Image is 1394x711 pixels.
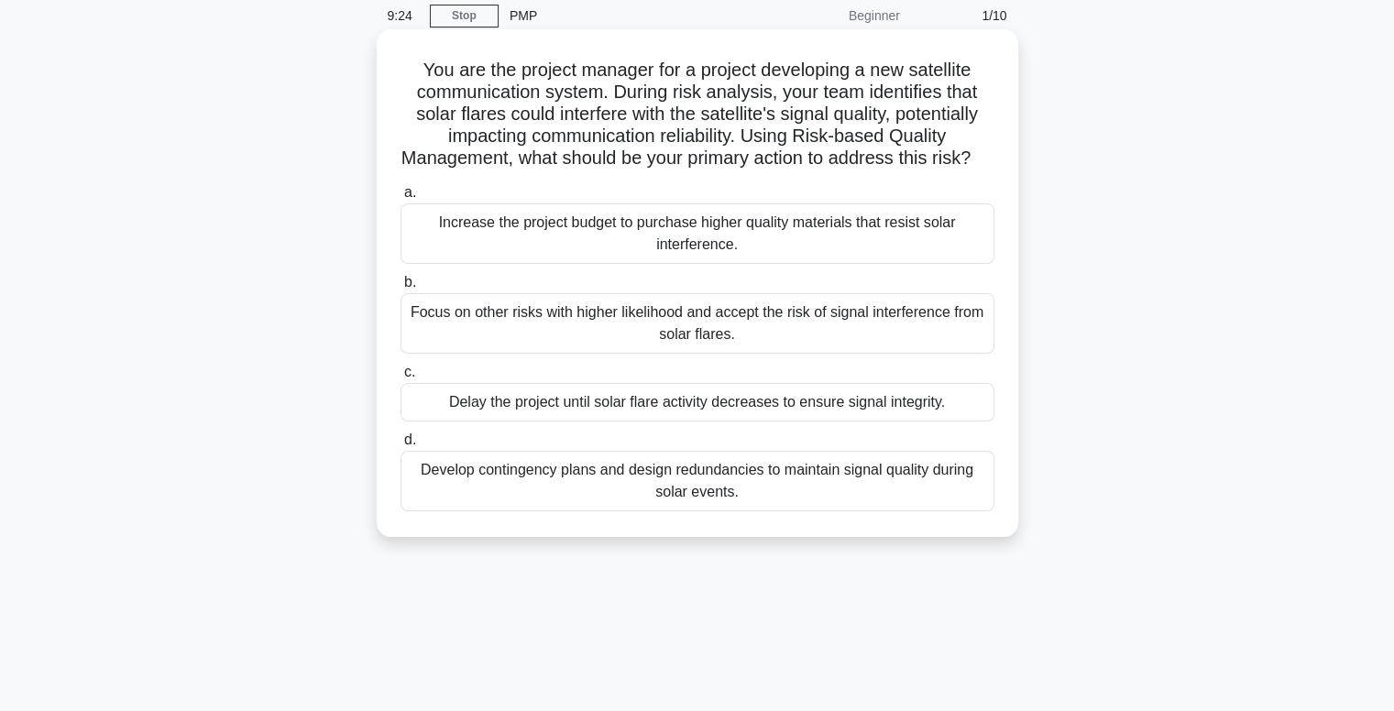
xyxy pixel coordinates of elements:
[401,451,994,511] div: Develop contingency plans and design redundancies to maintain signal quality during solar events.
[404,432,416,447] span: d.
[399,59,996,170] h5: You are the project manager for a project developing a new satellite communication system. During...
[48,48,202,62] div: Domain: [DOMAIN_NAME]
[203,108,309,120] div: Keywords by Traffic
[404,184,416,200] span: a.
[401,203,994,264] div: Increase the project budget to purchase higher quality materials that resist solar interference.
[182,106,197,121] img: tab_keywords_by_traffic_grey.svg
[404,364,415,379] span: c.
[51,29,90,44] div: v 4.0.25
[29,29,44,44] img: logo_orange.svg
[29,48,44,62] img: website_grey.svg
[49,106,64,121] img: tab_domain_overview_orange.svg
[70,108,164,120] div: Domain Overview
[430,5,499,27] a: Stop
[401,383,994,421] div: Delay the project until solar flare activity decreases to ensure signal integrity.
[401,293,994,354] div: Focus on other risks with higher likelihood and accept the risk of signal interference from solar...
[404,274,416,290] span: b.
